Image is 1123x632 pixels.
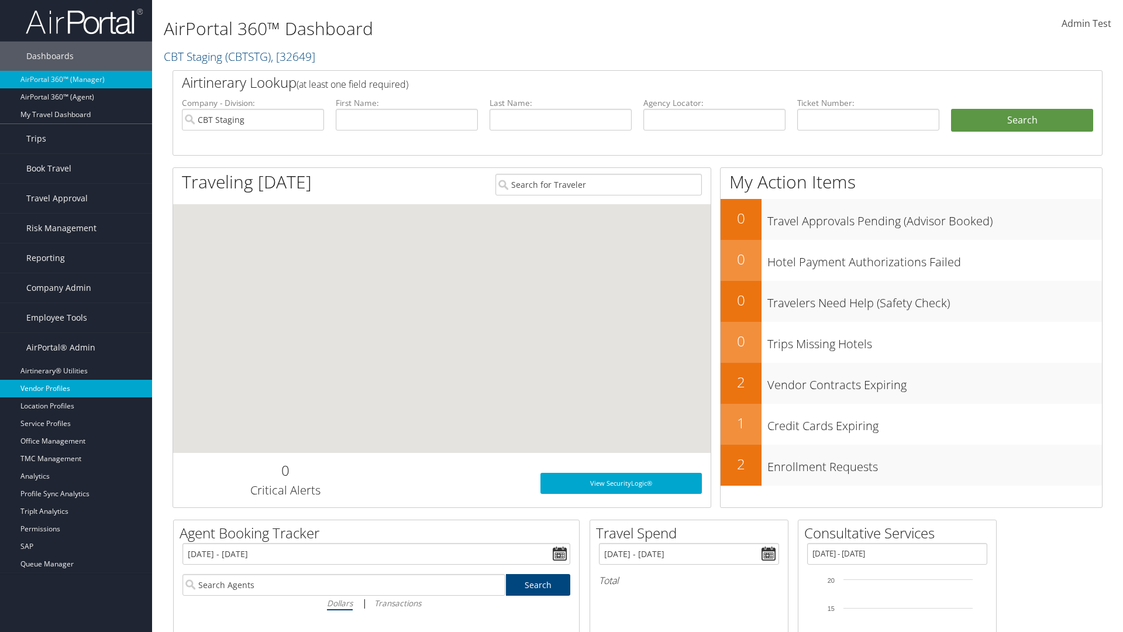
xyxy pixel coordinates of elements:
[721,363,1102,404] a: 2Vendor Contracts Expiring
[26,8,143,35] img: airportal-logo.png
[490,97,632,109] label: Last Name:
[26,184,88,213] span: Travel Approval
[182,574,505,596] input: Search Agents
[721,240,1102,281] a: 0Hotel Payment Authorizations Failed
[767,453,1102,475] h3: Enrollment Requests
[26,154,71,183] span: Book Travel
[164,16,795,41] h1: AirPortal 360™ Dashboard
[182,73,1016,92] h2: Airtinerary Lookup
[804,523,996,543] h2: Consultative Services
[767,289,1102,311] h3: Travelers Need Help (Safety Check)
[828,577,835,584] tspan: 20
[797,97,939,109] label: Ticket Number:
[26,214,97,243] span: Risk Management
[1062,6,1111,42] a: Admin Test
[180,523,579,543] h2: Agent Booking Tracker
[495,174,702,195] input: Search for Traveler
[767,330,1102,352] h3: Trips Missing Hotels
[721,322,1102,363] a: 0Trips Missing Hotels
[721,208,762,228] h2: 0
[721,331,762,351] h2: 0
[164,49,315,64] a: CBT Staging
[721,199,1102,240] a: 0Travel Approvals Pending (Advisor Booked)
[767,412,1102,434] h3: Credit Cards Expiring
[721,404,1102,445] a: 1Credit Cards Expiring
[374,597,421,609] i: Transactions
[26,303,87,332] span: Employee Tools
[721,372,762,392] h2: 2
[26,273,91,303] span: Company Admin
[721,445,1102,486] a: 2Enrollment Requests
[26,243,65,273] span: Reporting
[225,49,271,64] span: ( CBTSTG )
[721,290,762,310] h2: 0
[182,482,388,499] h3: Critical Alerts
[271,49,315,64] span: , [ 32649 ]
[182,170,312,194] h1: Traveling [DATE]
[951,109,1093,132] button: Search
[767,248,1102,270] h3: Hotel Payment Authorizations Failed
[767,207,1102,229] h3: Travel Approvals Pending (Advisor Booked)
[596,523,788,543] h2: Travel Spend
[327,597,353,609] i: Dollars
[297,78,408,91] span: (at least one field required)
[336,97,478,109] label: First Name:
[182,596,570,610] div: |
[540,473,702,494] a: View SecurityLogic®
[182,97,324,109] label: Company - Division:
[721,454,762,474] h2: 2
[767,371,1102,393] h3: Vendor Contracts Expiring
[721,170,1102,194] h1: My Action Items
[506,574,571,596] a: Search
[26,42,74,71] span: Dashboards
[721,413,762,433] h2: 1
[26,333,95,362] span: AirPortal® Admin
[182,461,388,480] h2: 0
[721,249,762,269] h2: 0
[721,281,1102,322] a: 0Travelers Need Help (Safety Check)
[26,124,46,153] span: Trips
[599,574,779,587] h6: Total
[643,97,786,109] label: Agency Locator:
[1062,17,1111,30] span: Admin Test
[828,605,835,612] tspan: 15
